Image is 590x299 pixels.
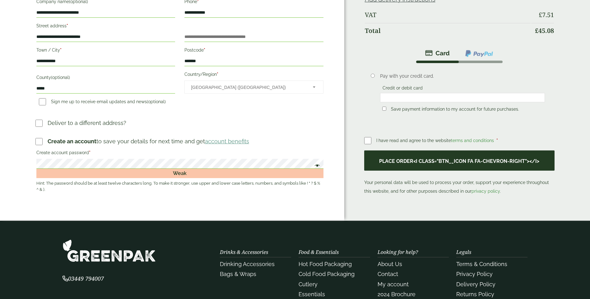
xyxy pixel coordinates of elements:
a: Essentials [299,291,325,297]
a: 2024 Brochure [378,291,416,297]
strong: Create an account [48,138,96,145]
span: 03449 794007 [63,275,104,282]
label: Country/Region [184,70,323,80]
a: Returns Policy [456,291,494,297]
small: Hint: The password should be at least twelve characters long. To make it stronger, use upper and ... [36,180,323,193]
bdi: 7.51 [539,11,554,19]
iframe: Secure card payment input frame [382,95,543,100]
a: Cutlery [299,281,318,287]
bdi: 45.08 [535,26,554,35]
label: Sign me up to receive email updates and news [36,99,168,106]
img: ppcp-gateway.png [465,49,494,57]
th: Total [365,23,531,38]
a: Bags & Wraps [220,271,256,277]
a: privacy policy [472,189,500,194]
div: Weak [36,169,323,178]
a: terms and conditions [451,138,494,143]
img: GreenPak Supplies [63,239,156,262]
span: £ [535,26,538,35]
a: Cold Food Packaging [299,271,355,277]
abbr: required [60,48,62,53]
span: Country/Region [184,80,323,94]
p: Deliver to a different address? [48,119,126,127]
span: £ [539,11,542,19]
span: I have read and agree to the website [376,138,495,143]
span: (optional) [51,75,70,80]
a: Drinking Accessories [220,261,275,267]
label: Street address [36,21,175,32]
input: Sign me up to receive email updates and news(optional) [39,98,46,105]
a: My account [378,281,409,287]
label: Create account password [36,148,323,159]
p: to save your details for next time and get [48,137,249,145]
label: Postcode [184,46,323,56]
label: Save payment information to my account for future purchases. [388,107,522,113]
a: Hot Food Packaging [299,261,352,267]
abbr: required [204,48,205,53]
a: Delivery Policy [456,281,495,287]
a: Contact [378,271,398,277]
span: (optional) [147,99,166,104]
a: About Us [378,261,402,267]
abbr: required [217,72,218,77]
a: 03449 794007 [63,276,104,282]
label: Town / City [36,46,175,56]
button: Place order<i class="btn__icon fa fa-chevron-right"></i> [364,150,555,171]
label: County [36,73,175,84]
a: Terms & Conditions [456,261,507,267]
abbr: required [67,23,68,28]
p: Your personal data will be used to process your order, support your experience throughout this we... [364,150,555,195]
a: account benefits [205,138,249,145]
abbr: required [89,150,91,155]
abbr: required [496,138,498,143]
span: United Kingdom (UK) [191,81,304,94]
img: stripe.png [425,49,450,57]
p: Pay with your credit card. [380,73,545,80]
a: Privacy Policy [456,271,493,277]
label: Credit or debit card [380,85,425,92]
th: VAT [365,7,531,22]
